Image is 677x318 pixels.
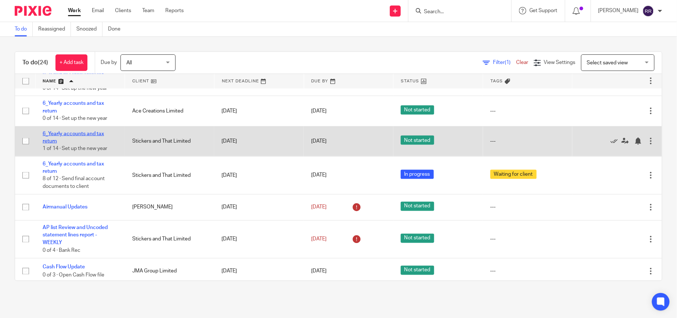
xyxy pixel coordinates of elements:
[544,60,576,65] span: View Settings
[214,156,304,194] td: [DATE]
[598,7,639,14] p: [PERSON_NAME]
[22,59,48,67] h1: To do
[311,237,327,242] span: [DATE]
[401,136,434,145] span: Not started
[43,101,104,113] a: 6_Yearly accounts and tax return
[401,234,434,243] span: Not started
[401,106,434,115] span: Not started
[505,60,511,65] span: (1)
[214,258,304,284] td: [DATE]
[43,265,85,270] a: Cash Flow Update
[15,22,33,36] a: To do
[68,7,81,14] a: Work
[529,8,558,13] span: Get Support
[401,170,434,179] span: In progress
[611,137,622,145] a: Mark as done
[43,205,87,210] a: Airmanual Updates
[76,22,102,36] a: Snoozed
[92,7,104,14] a: Email
[125,126,215,156] td: Stickers and That Limited
[43,248,80,253] span: 0 of 4 · Bank Rec
[311,139,327,144] span: [DATE]
[101,59,117,66] p: Due by
[165,7,184,14] a: Reports
[214,221,304,258] td: [DATE]
[43,146,107,151] span: 1 of 14 · Set up the new year
[125,96,215,126] td: Ace Creations Limited
[43,272,104,278] span: 0 of 3 · Open Cash Flow file
[516,60,528,65] a: Clear
[43,176,105,189] span: 8 of 12 · Send final account documents to client
[125,221,215,258] td: Stickers and That Limited
[311,173,327,178] span: [DATE]
[43,161,104,174] a: 6_Yearly accounts and tax return
[43,225,108,246] a: AP list Review and Uncoded statement lines report - WEEKLY
[490,204,565,211] div: ---
[311,205,327,210] span: [DATE]
[125,156,215,194] td: Stickers and That Limited
[142,7,154,14] a: Team
[587,60,628,65] span: Select saved view
[423,9,489,15] input: Search
[490,107,565,115] div: ---
[493,60,516,65] span: Filter
[214,96,304,126] td: [DATE]
[490,236,565,243] div: ---
[15,6,51,16] img: Pixie
[642,5,654,17] img: svg%3E
[401,266,434,275] span: Not started
[126,60,132,65] span: All
[214,194,304,220] td: [DATE]
[125,194,215,220] td: [PERSON_NAME]
[43,131,104,144] a: 6_Yearly accounts and tax return
[108,22,126,36] a: Done
[401,202,434,211] span: Not started
[490,268,565,275] div: ---
[490,170,537,179] span: Waiting for client
[125,258,215,284] td: JMA Group Limited
[38,22,71,36] a: Reassigned
[490,137,565,145] div: ---
[214,126,304,156] td: [DATE]
[490,79,503,83] span: Tags
[311,269,327,274] span: [DATE]
[311,108,327,114] span: [DATE]
[43,116,107,121] span: 0 of 14 · Set up the new year
[55,54,87,71] a: + Add task
[115,7,131,14] a: Clients
[38,60,48,65] span: (24)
